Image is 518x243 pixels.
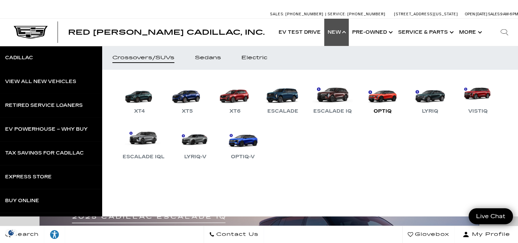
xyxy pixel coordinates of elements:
[395,19,456,46] a: Service & Parts
[5,151,84,156] div: Tax Savings for Cadillac
[131,107,148,115] div: XT4
[394,12,458,16] a: [STREET_ADDRESS][US_STATE]
[5,103,83,108] div: Retired Service Loaners
[457,80,498,115] a: VISTIQ
[222,126,263,161] a: OPTIQ-V
[68,29,265,36] a: Red [PERSON_NAME] Cadillac, Inc.
[488,12,500,16] span: Sales:
[215,80,255,115] a: XT6
[500,12,518,16] span: 9 AM-6 PM
[328,12,346,16] span: Service:
[226,107,244,115] div: XT6
[167,80,208,115] a: XT5
[469,230,510,239] span: My Profile
[264,107,302,115] div: Escalade
[410,80,451,115] a: LYRIQ
[5,198,39,203] div: Buy Online
[68,28,265,36] span: Red [PERSON_NAME] Cadillac, Inc.
[3,229,19,236] section: Click to Open Cookie Consent Modal
[465,12,487,16] span: Open [DATE]
[310,107,355,115] div: Escalade IQ
[195,55,221,60] div: Sedans
[262,80,303,115] a: Escalade
[181,153,210,161] div: LYRIQ-V
[119,126,168,161] a: Escalade IQL
[310,80,355,115] a: Escalade IQ
[473,212,509,220] span: Live Chat
[275,19,324,46] a: EV Test Drive
[3,229,19,236] img: Opt-Out Icon
[469,208,513,224] a: Live Chat
[455,226,518,243] button: Open user profile menu
[185,46,231,70] a: Sedans
[5,55,33,60] div: Cadillac
[413,230,449,239] span: Glovebox
[204,226,264,243] a: Contact Us
[285,12,324,16] span: [PHONE_NUMBER]
[14,26,48,39] img: Cadillac Dark Logo with Cadillac White Text
[362,80,403,115] a: OPTIQ
[102,46,185,70] a: Crossovers/SUVs
[324,19,349,46] a: New
[370,107,395,115] div: OPTIQ
[241,55,267,60] div: Electric
[175,126,216,161] a: LYRIQ-V
[227,153,258,161] div: OPTIQ-V
[325,12,387,16] a: Service: [PHONE_NUMBER]
[178,107,196,115] div: XT5
[491,19,518,46] div: Search
[44,226,65,243] a: Explore your accessibility options
[347,12,386,16] span: [PHONE_NUMBER]
[215,230,258,239] span: Contact Us
[349,19,395,46] a: Pre-Owned
[112,55,174,60] div: Crossovers/SUVs
[5,79,76,84] div: View All New Vehicles
[270,12,325,16] a: Sales: [PHONE_NUMBER]
[5,127,88,132] div: EV Powerhouse – Why Buy
[119,80,160,115] a: XT4
[456,19,484,46] button: More
[119,153,168,161] div: Escalade IQL
[5,175,52,179] div: Express Store
[402,226,455,243] a: Glovebox
[270,12,284,16] span: Sales:
[465,107,491,115] div: VISTIQ
[11,230,39,239] span: Search
[44,229,65,240] div: Explore your accessibility options
[419,107,442,115] div: LYRIQ
[231,46,278,70] a: Electric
